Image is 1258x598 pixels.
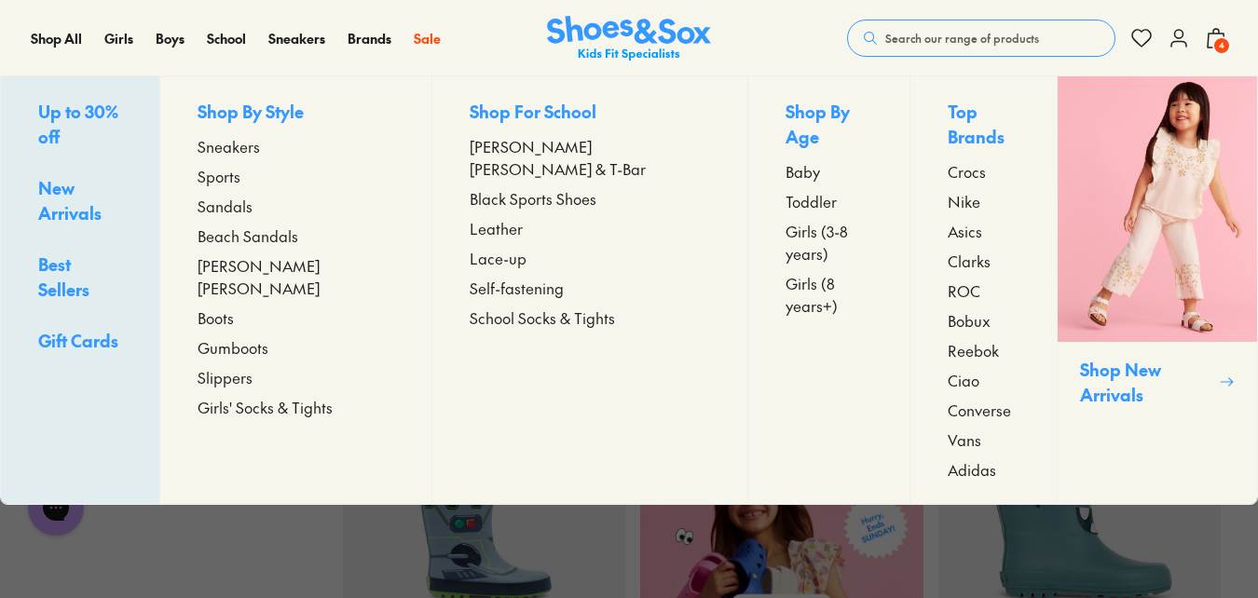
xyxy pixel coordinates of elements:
[948,99,1019,153] p: Top Brands
[38,175,122,229] a: New Arrivals
[470,247,710,269] a: Lace-up
[1057,76,1257,504] a: Shop New Arrivals
[1058,76,1257,342] img: SNS_WEBASSETS_CollectionHero_1280x1600_4.png
[847,20,1115,57] button: Search our range of products
[948,309,991,332] span: Bobux
[348,29,391,48] a: Brands
[948,160,1019,183] a: Crocs
[470,135,710,180] a: [PERSON_NAME] [PERSON_NAME] & T-Bar
[198,165,395,187] a: Sports
[156,29,185,48] a: Boys
[198,366,395,388] a: Slippers
[786,190,872,212] a: Toddler
[19,473,93,542] iframe: Gorgias live chat messenger
[198,99,395,128] p: Shop By Style
[198,396,395,418] a: Girls' Socks & Tights
[547,16,711,61] a: Shoes & Sox
[470,187,596,210] span: Black Sports Shoes
[38,329,118,352] span: Gift Cards
[470,277,564,299] span: Self-fastening
[198,195,395,217] a: Sandals
[948,458,1019,481] a: Adidas
[948,190,1019,212] a: Nike
[948,220,982,242] span: Asics
[786,99,872,153] p: Shop By Age
[1080,357,1211,407] p: Shop New Arrivals
[470,306,710,329] a: School Socks & Tights
[786,160,872,183] a: Baby
[470,306,615,329] span: School Socks & Tights
[198,254,395,299] a: [PERSON_NAME] [PERSON_NAME]
[470,99,710,128] p: Shop For School
[198,135,260,157] span: Sneakers
[948,369,979,391] span: Ciao
[948,250,1019,272] a: Clarks
[38,176,102,224] span: New Arrivals
[786,272,872,317] a: Girls (8 years+)
[38,99,122,153] a: Up to 30% off
[198,336,268,359] span: Gumboots
[198,396,333,418] span: Girls' Socks & Tights
[948,309,1019,332] a: Bobux
[948,220,1019,242] a: Asics
[207,29,246,48] a: School
[1212,36,1231,55] span: 4
[104,29,133,48] a: Girls
[198,366,253,388] span: Slippers
[470,217,523,239] span: Leather
[948,399,1019,421] a: Converse
[470,217,710,239] a: Leather
[1205,18,1227,59] button: 4
[38,100,118,148] span: Up to 30% off
[948,399,1011,421] span: Converse
[38,252,89,301] span: Best Sellers
[948,458,996,481] span: Adidas
[948,250,991,272] span: Clarks
[198,224,395,247] a: Beach Sandals
[786,190,837,212] span: Toddler
[38,328,122,357] a: Gift Cards
[198,195,253,217] span: Sandals
[470,187,710,210] a: Black Sports Shoes
[268,29,325,48] a: Sneakers
[547,16,711,61] img: SNS_Logo_Responsive.svg
[38,251,122,306] a: Best Sellers
[948,339,1019,361] a: Reebok
[948,279,1019,302] a: ROC
[948,160,986,183] span: Crocs
[948,339,999,361] span: Reebok
[470,277,710,299] a: Self-fastening
[948,428,981,451] span: Vans
[470,247,526,269] span: Lace-up
[198,336,395,359] a: Gumboots
[31,29,82,48] a: Shop All
[786,160,820,183] span: Baby
[198,224,298,247] span: Beach Sandals
[198,306,395,329] a: Boots
[414,29,441,48] a: Sale
[198,135,395,157] a: Sneakers
[786,220,872,265] a: Girls (3-8 years)
[948,190,980,212] span: Nike
[198,165,240,187] span: Sports
[885,30,1039,47] span: Search our range of products
[948,369,1019,391] a: Ciao
[948,279,980,302] span: ROC
[948,428,1019,451] a: Vans
[198,306,234,329] span: Boots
